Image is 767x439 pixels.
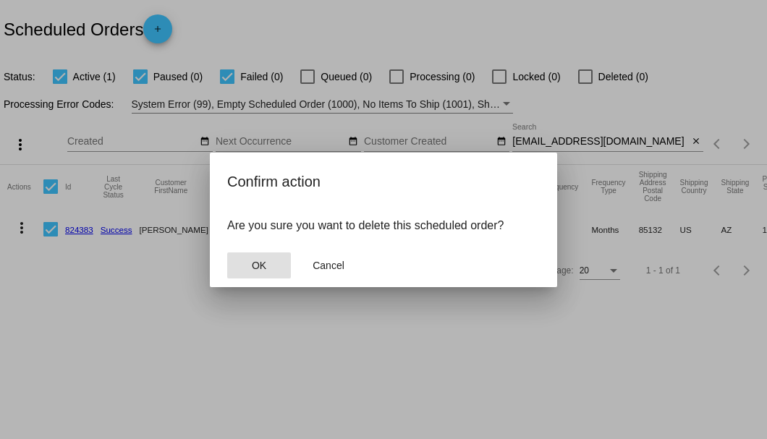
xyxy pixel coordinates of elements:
[227,252,291,278] button: Close dialog
[297,252,360,278] button: Close dialog
[227,170,540,193] h2: Confirm action
[313,260,344,271] span: Cancel
[252,260,266,271] span: OK
[227,219,540,232] p: Are you sure you want to delete this scheduled order?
